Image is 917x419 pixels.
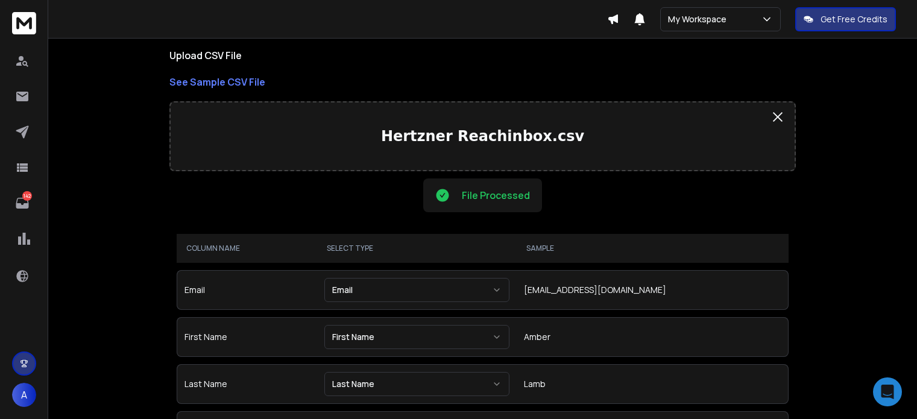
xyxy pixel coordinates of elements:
[324,325,509,349] button: First Name
[177,234,317,263] th: COLUMN NAME
[517,234,789,263] th: SAMPLE
[12,383,36,407] button: A
[795,7,896,31] button: Get Free Credits
[324,372,509,396] button: Last Name
[524,284,781,296] div: [EMAIL_ADDRESS][DOMAIN_NAME]
[324,278,509,302] button: Email
[524,331,781,343] div: Amber
[180,127,785,146] p: Hertzner Reachinbox.csv
[169,48,796,63] h1: Upload CSV File
[668,13,731,25] p: My Workspace
[873,377,902,406] div: Open Intercom Messenger
[22,191,32,201] p: 142
[177,270,317,310] td: Email
[177,317,317,357] td: First Name
[177,364,317,404] td: Last Name
[10,191,34,215] a: 142
[524,378,781,390] div: Lamb
[462,188,530,203] p: File Processed
[169,75,265,89] strong: See Sample CSV File
[169,75,796,89] a: See Sample CSV File
[317,234,516,263] th: SELECT TYPE
[821,13,887,25] p: Get Free Credits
